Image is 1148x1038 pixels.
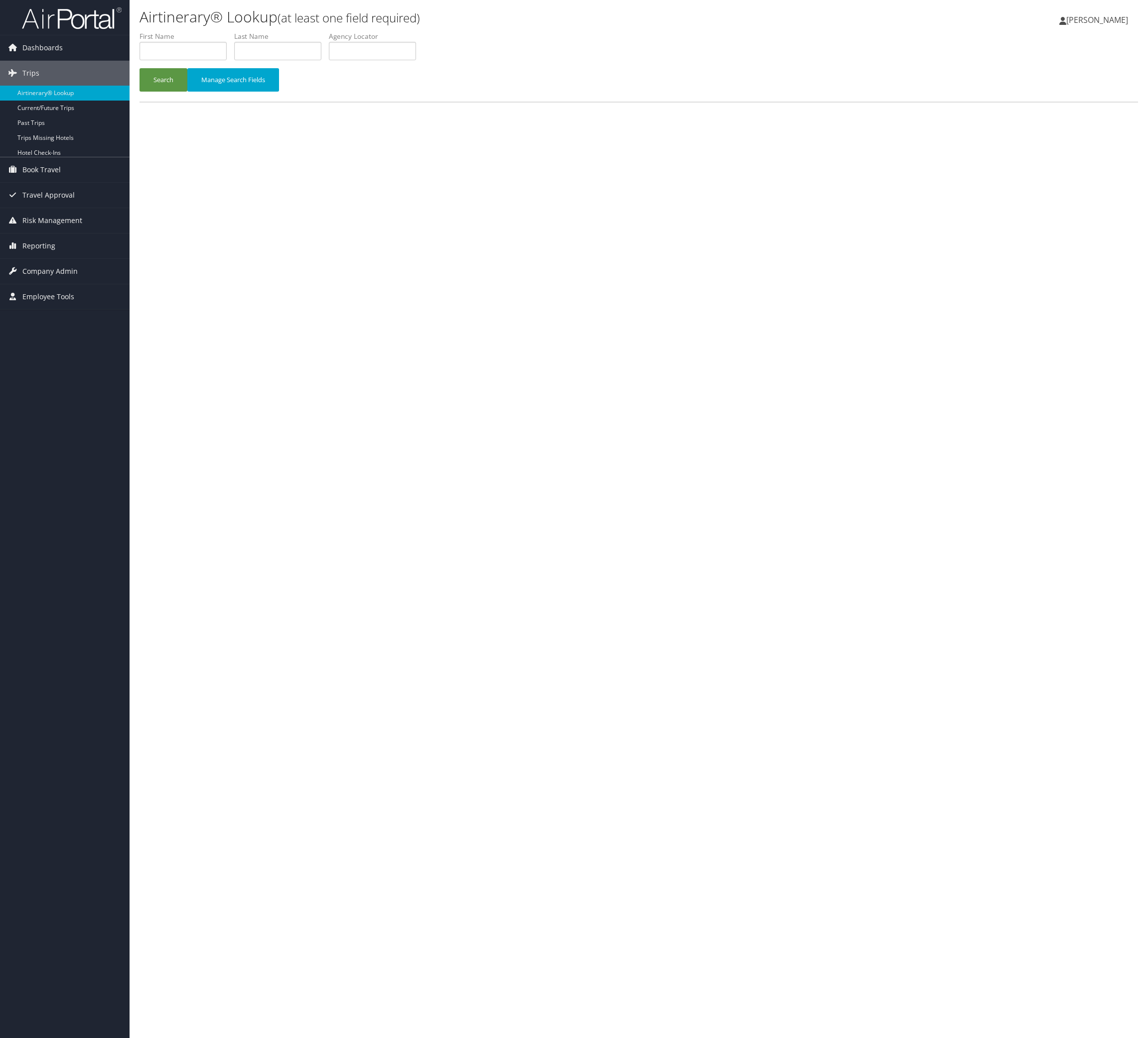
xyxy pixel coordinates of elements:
span: Dashboards [22,35,63,60]
label: First Name [140,31,234,41]
h1: Airtinerary® Lookup [140,6,805,27]
span: Reporting [22,233,55,258]
span: Trips [22,61,39,86]
span: Risk Management [22,208,82,233]
span: Travel Approval [22,183,75,208]
img: airportal-logo.png [22,6,122,30]
small: (at least one field required) [278,9,420,26]
span: Book Travel [22,157,61,182]
label: Agency Locator [329,31,424,41]
span: [PERSON_NAME] [1066,14,1128,25]
label: Last Name [234,31,329,41]
a: [PERSON_NAME] [1059,5,1138,35]
button: Search [140,68,187,92]
span: Employee Tools [22,284,74,309]
button: Manage Search Fields [187,68,279,92]
span: Company Admin [22,259,78,284]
